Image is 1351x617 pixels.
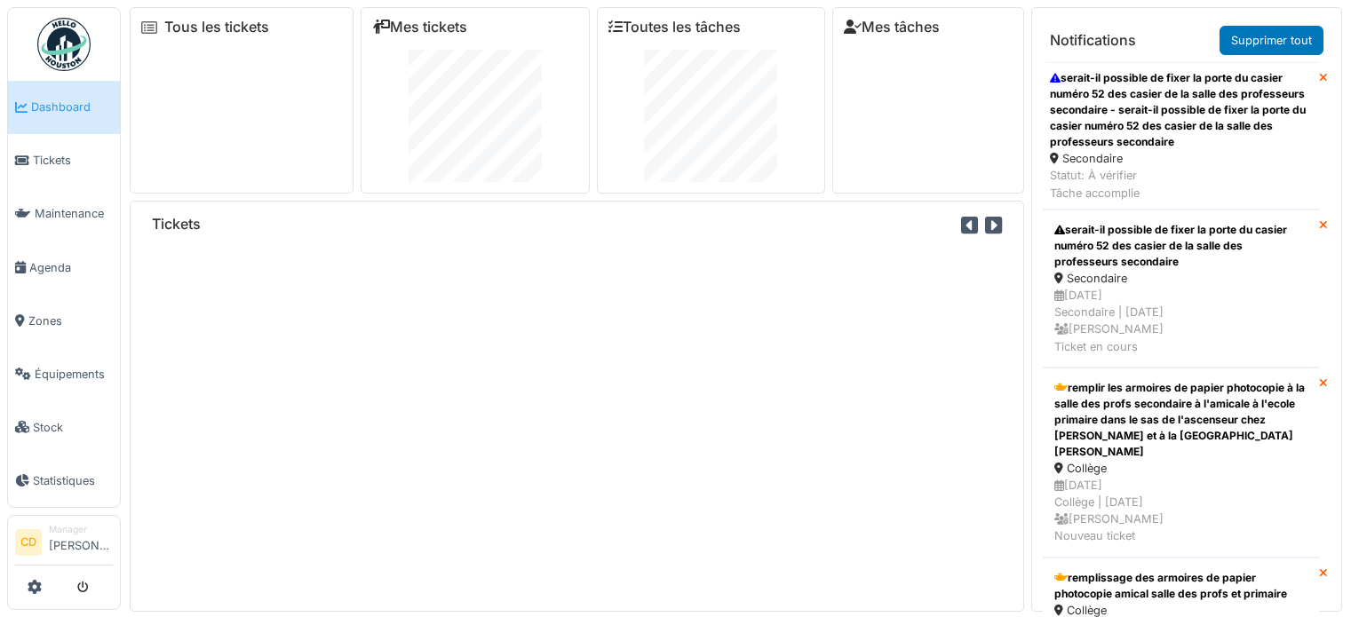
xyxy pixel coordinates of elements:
[1043,210,1319,368] a: serait-il possible de fixer la porte du casier numéro 52 des casier de la salle des professeurs s...
[33,419,113,436] span: Stock
[1050,167,1312,201] div: Statut: À vérifier Tâche accomplie
[1043,62,1319,210] a: serait-il possible de fixer la porte du casier numéro 52 des casier de la salle des professeurs s...
[15,523,113,566] a: CD Manager[PERSON_NAME]
[1054,222,1307,270] div: serait-il possible de fixer la porte du casier numéro 52 des casier de la salle des professeurs s...
[372,19,467,36] a: Mes tickets
[1050,70,1312,150] div: serait-il possible de fixer la porte du casier numéro 52 des casier de la salle des professeurs s...
[35,366,113,383] span: Équipements
[31,99,113,115] span: Dashboard
[1054,460,1307,477] div: Collège
[1054,570,1307,602] div: remplissage des armoires de papier photocopie amical salle des profs et primaire
[8,134,120,187] a: Tickets
[1220,26,1323,55] a: Supprimer tout
[1050,32,1136,49] h6: Notifications
[8,400,120,454] a: Stock
[8,187,120,241] a: Maintenance
[8,241,120,294] a: Agenda
[164,19,269,36] a: Tous les tickets
[1054,270,1307,287] div: Secondaire
[33,152,113,169] span: Tickets
[152,216,201,233] h6: Tickets
[8,81,120,134] a: Dashboard
[844,19,940,36] a: Mes tâches
[49,523,113,561] li: [PERSON_NAME]
[35,205,113,222] span: Maintenance
[8,454,120,507] a: Statistiques
[1054,380,1307,460] div: remplir les armoires de papier photocopie à la salle des profs secondaire à l'amicale à l'ecole p...
[49,523,113,536] div: Manager
[1054,287,1307,355] div: [DATE] Secondaire | [DATE] [PERSON_NAME] Ticket en cours
[37,18,91,71] img: Badge_color-CXgf-gQk.svg
[33,472,113,489] span: Statistiques
[8,294,120,347] a: Zones
[1050,150,1312,167] div: Secondaire
[1043,368,1319,558] a: remplir les armoires de papier photocopie à la salle des profs secondaire à l'amicale à l'ecole p...
[608,19,741,36] a: Toutes les tâches
[1054,477,1307,545] div: [DATE] Collège | [DATE] [PERSON_NAME] Nouveau ticket
[15,529,42,556] li: CD
[29,259,113,276] span: Agenda
[8,347,120,400] a: Équipements
[28,312,113,329] span: Zones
